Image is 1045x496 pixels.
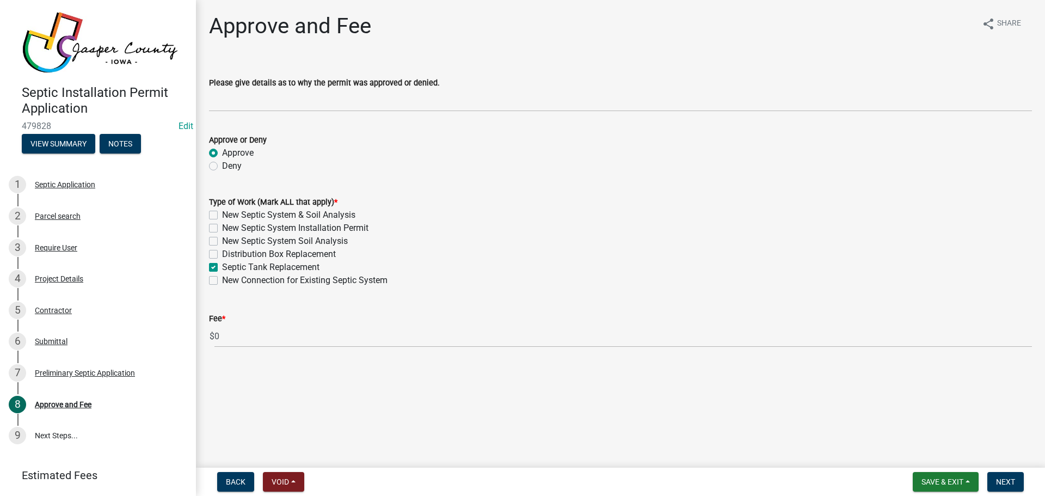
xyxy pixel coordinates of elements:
button: Save & Exit [913,472,979,492]
button: Void [263,472,304,492]
label: New Septic System Soil Analysis [222,235,348,248]
span: Next [996,477,1015,486]
div: Septic Application [35,181,95,188]
label: Type of Work (Mark ALL that apply) [209,199,337,206]
label: Approve or Deny [209,137,267,144]
div: Require User [35,244,77,252]
div: 2 [9,207,26,225]
div: 5 [9,302,26,319]
span: Void [272,477,289,486]
button: Notes [100,134,141,154]
label: New Septic System Installation Permit [222,222,368,235]
div: 7 [9,364,26,382]
span: 479828 [22,121,174,131]
label: New Septic System & Soil Analysis [222,209,355,222]
div: Parcel search [35,212,81,220]
h4: Septic Installation Permit Application [22,85,187,117]
span: $ [209,325,215,347]
label: New Connection for Existing Septic System [222,274,388,287]
span: Share [997,17,1021,30]
label: Distribution Box Replacement [222,248,336,261]
div: 8 [9,396,26,413]
button: Next [987,472,1024,492]
div: 6 [9,333,26,350]
img: Jasper County, Iowa [22,11,179,74]
label: Septic Tank Replacement [222,261,319,274]
button: View Summary [22,134,95,154]
span: Back [226,477,245,486]
wm-modal-confirm: Summary [22,140,95,149]
div: Contractor [35,307,72,314]
div: Submittal [35,338,67,345]
span: Save & Exit [921,477,963,486]
button: Back [217,472,254,492]
button: shareShare [973,13,1030,34]
a: Estimated Fees [9,464,179,486]
label: Fee [209,315,225,323]
div: 4 [9,270,26,287]
div: Project Details [35,275,83,283]
div: Approve and Fee [35,401,91,408]
label: Approve [222,146,254,160]
wm-modal-confirm: Notes [100,140,141,149]
div: 9 [9,427,26,444]
wm-modal-confirm: Edit Application Number [179,121,193,131]
div: 3 [9,239,26,256]
h1: Approve and Fee [209,13,371,39]
label: Please give details as to why the permit was approved or denied. [209,79,440,87]
a: Edit [179,121,193,131]
div: Preliminary Septic Application [35,369,135,377]
div: 1 [9,176,26,193]
label: Deny [222,160,242,173]
i: share [982,17,995,30]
